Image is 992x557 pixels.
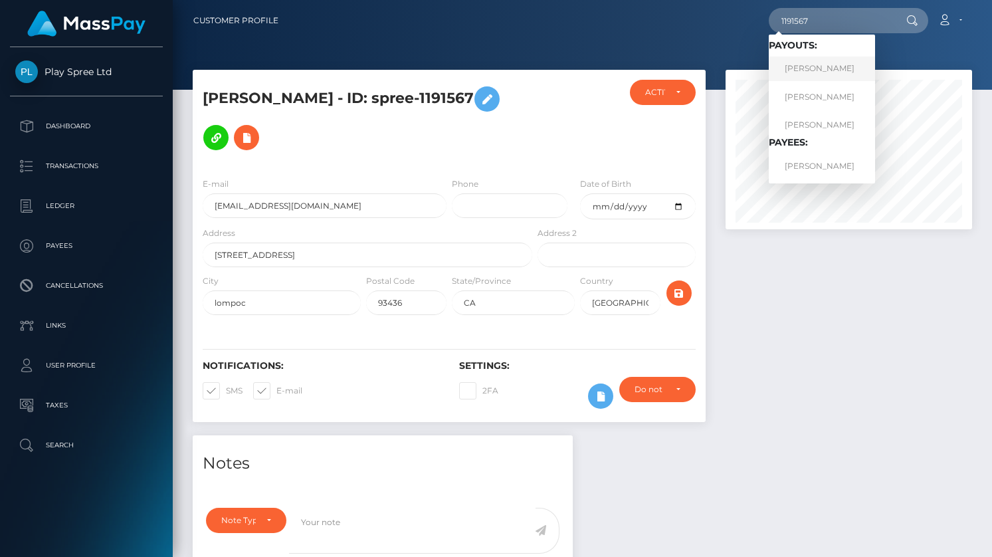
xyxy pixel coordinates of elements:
[769,40,875,51] h6: Payouts:
[10,66,163,78] span: Play Spree Ltd
[203,452,563,475] h4: Notes
[452,178,478,190] label: Phone
[769,137,875,148] h6: Payees:
[10,389,163,422] a: Taxes
[203,80,525,157] h5: [PERSON_NAME] - ID: spree-1191567
[10,110,163,143] a: Dashboard
[10,309,163,342] a: Links
[203,227,235,239] label: Address
[15,435,157,455] p: Search
[15,395,157,415] p: Taxes
[619,377,696,402] button: Do not require
[253,382,302,399] label: E-mail
[10,229,163,263] a: Payees
[15,316,157,336] p: Links
[221,515,256,526] div: Note Type
[452,275,511,287] label: State/Province
[769,8,894,33] input: Search...
[630,80,696,105] button: ACTIVE
[459,382,498,399] label: 2FA
[538,227,577,239] label: Address 2
[27,11,146,37] img: MassPay Logo
[203,382,243,399] label: SMS
[635,384,665,395] div: Do not require
[769,84,875,109] a: [PERSON_NAME]
[10,269,163,302] a: Cancellations
[206,508,286,533] button: Note Type
[15,276,157,296] p: Cancellations
[580,178,631,190] label: Date of Birth
[10,150,163,183] a: Transactions
[15,356,157,376] p: User Profile
[10,189,163,223] a: Ledger
[15,196,157,216] p: Ledger
[769,154,875,178] a: [PERSON_NAME]
[769,56,875,81] a: [PERSON_NAME]
[459,360,696,372] h6: Settings:
[366,275,415,287] label: Postal Code
[645,87,665,98] div: ACTIVE
[10,349,163,382] a: User Profile
[203,275,219,287] label: City
[580,275,613,287] label: Country
[203,178,229,190] label: E-mail
[15,116,157,136] p: Dashboard
[769,112,875,137] a: [PERSON_NAME]
[203,360,439,372] h6: Notifications:
[10,429,163,462] a: Search
[15,156,157,176] p: Transactions
[193,7,278,35] a: Customer Profile
[15,60,38,83] img: Play Spree Ltd
[15,236,157,256] p: Payees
